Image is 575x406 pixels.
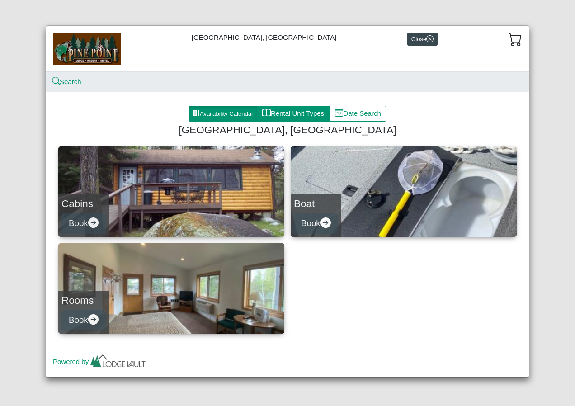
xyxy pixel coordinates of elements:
[53,78,81,85] a: searchSearch
[61,310,106,330] button: Bookarrow right circle fill
[294,213,338,234] button: Bookarrow right circle fill
[320,217,331,228] svg: arrow right circle fill
[53,33,121,64] img: b144ff98-a7e1-49bd-98da-e9ae77355310.jpg
[88,217,99,228] svg: arrow right circle fill
[329,106,386,122] button: calendar dateDate Search
[53,78,60,85] svg: search
[46,26,529,71] div: [GEOGRAPHIC_DATA], [GEOGRAPHIC_DATA]
[189,106,257,122] button: grid3x3 gap fillAvailability Calendar
[335,109,344,117] svg: calendar date
[193,109,200,117] svg: grid3x3 gap fill
[257,106,330,122] button: bookRental Unit Types
[53,358,147,365] a: Powered by
[426,35,434,42] svg: x circle
[62,124,513,136] h4: [GEOGRAPHIC_DATA], [GEOGRAPHIC_DATA]
[294,198,338,210] h4: Boat
[61,198,106,210] h4: Cabins
[61,294,106,307] h4: Rooms
[262,109,271,117] svg: book
[509,33,522,46] svg: cart
[89,352,147,372] img: lv-small.ca335149.png
[407,33,438,46] button: Closex circle
[88,314,99,325] svg: arrow right circle fill
[61,213,106,234] button: Bookarrow right circle fill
